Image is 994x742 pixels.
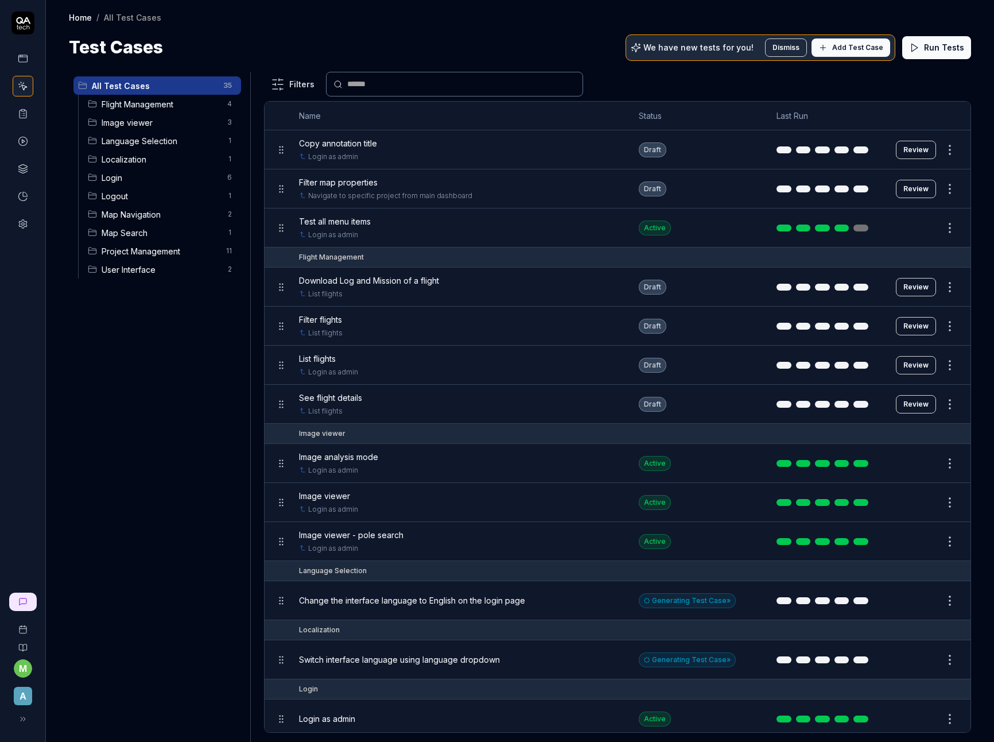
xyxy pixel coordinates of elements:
button: Dismiss [765,38,807,57]
tr: Copy annotation titleLogin as adminDraftReview [265,130,970,169]
span: 1 [223,189,236,203]
tr: Download Log and Mission of a flightList flightsDraftReview [265,268,970,307]
div: Drag to reorderLogout1 [83,187,241,205]
tr: See flight detailsList flightsDraftReview [265,385,970,424]
span: Test all menu items [299,215,371,227]
a: List flights [308,328,343,338]
span: 4 [223,97,236,111]
div: Active [639,221,671,235]
span: 6 [223,171,236,184]
span: All Test Cases [92,80,216,92]
span: A [14,687,32,705]
button: Review [896,180,936,198]
tr: Image analysis modeLogin as adminActive [265,444,970,483]
span: Logout [102,190,220,202]
span: Change the interface language to English on the login page [299,594,525,606]
div: Drag to reorderLocalization1 [83,150,241,168]
tr: Login as adminActive [265,700,970,739]
span: Image viewer [102,117,220,129]
tr: List flightsLogin as adminDraftReview [265,346,970,385]
span: Filter map properties [299,176,378,188]
div: Active [639,712,671,726]
div: Active [639,534,671,549]
a: Login as admin [308,230,358,240]
span: Project Management [102,245,219,257]
span: 2 [223,262,236,276]
span: 1 [223,152,236,166]
div: Draft [639,142,666,157]
div: Active [639,456,671,471]
div: Drag to reorderMap Navigation2 [83,205,241,223]
button: Filters [264,73,321,96]
button: Generating Test Case» [639,652,736,667]
span: User Interface [102,264,220,276]
a: Book a call with us [5,616,41,634]
span: Login as admin [299,713,355,725]
span: Switch interface language using language dropdown [299,654,500,666]
div: Drag to reorderLogin6 [83,168,241,187]
button: A [5,678,41,708]
div: Draft [639,181,666,196]
span: Language Selection [102,135,220,147]
div: Draft [639,358,666,373]
div: Drag to reorderProject Management11 [83,242,241,260]
span: Image viewer [299,490,350,502]
button: Review [896,141,936,159]
span: 11 [222,244,236,258]
tr: Filter map propertiesNavigate to specific project from main dashboardDraftReview [265,169,970,208]
a: Generating Test Case» [639,596,736,605]
span: Login [102,172,220,184]
h1: Test Cases [69,34,163,60]
span: Localization [102,153,220,165]
span: 3 [223,115,236,129]
a: Login as admin [308,152,358,162]
button: Review [896,395,936,413]
th: Last Run [765,102,884,130]
a: Login as admin [308,504,358,515]
tr: Image viewer - pole searchLogin as adminActive [265,522,970,561]
span: 35 [219,79,236,92]
a: Navigate to specific project from main dashboard [308,191,472,201]
span: Flight Management [102,98,220,110]
span: 1 [223,134,236,148]
div: All Test Cases [104,11,161,23]
a: Login as admin [308,367,358,377]
div: Flight Management [299,252,364,262]
th: Name [288,102,627,130]
a: Login as admin [308,543,358,554]
span: Image viewer - pole search [299,529,403,541]
button: Generating Test Case» [639,593,736,608]
span: 2 [223,207,236,221]
span: Image analysis mode [299,451,378,463]
span: 1 [223,226,236,239]
a: Documentation [5,634,41,652]
tr: Switch interface language using language dropdownGenerating Test Case» [265,640,970,679]
a: Generating Test Case» [639,655,736,664]
button: m [14,659,32,678]
div: / [96,11,99,23]
div: Drag to reorderLanguage Selection1 [83,132,241,150]
button: Add Test Case [811,38,890,57]
span: List flights [299,353,336,365]
div: Drag to reorderFlight Management4 [83,95,241,113]
span: Copy annotation title [299,137,377,149]
div: Draft [639,319,666,334]
a: Review [896,278,936,296]
span: Download Log and Mission of a flight [299,275,439,287]
span: Add Test Case [832,42,883,53]
tr: Image viewerLogin as adminActive [265,483,970,522]
button: Review [896,317,936,335]
button: Review [896,356,936,374]
div: Image viewer [299,428,345,439]
span: Map Navigation [102,208,220,221]
div: Drag to reorderMap Search1 [83,223,241,242]
div: Draft [639,397,666,412]
span: See flight details [299,392,362,404]
p: We have new tests for you! [643,44,754,52]
a: New conversation [9,593,37,611]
